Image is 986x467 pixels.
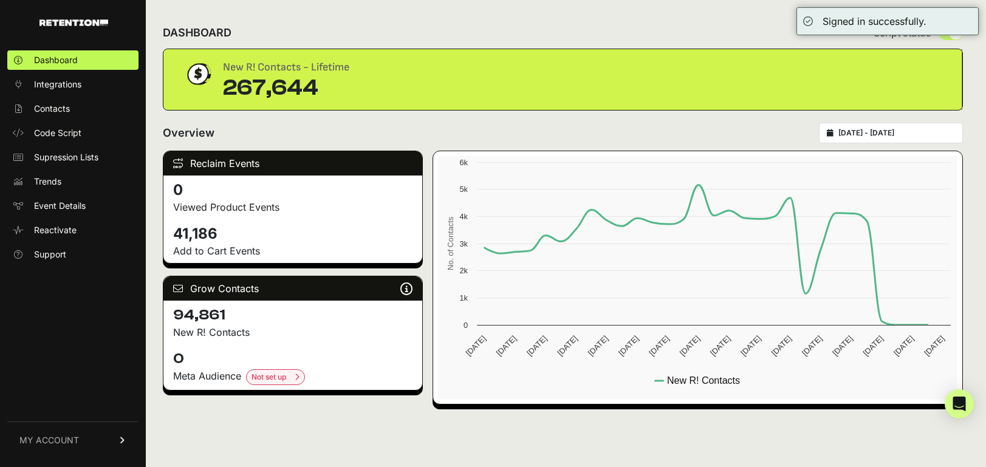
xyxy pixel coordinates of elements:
[163,276,422,301] div: Grow Contacts
[173,325,413,339] p: New R! Contacts
[460,293,468,302] text: 1k
[7,421,139,458] a: MY ACCOUNT
[223,76,349,100] div: 267,644
[163,151,422,176] div: Reclaim Events
[460,185,468,194] text: 5k
[460,212,468,221] text: 4k
[34,151,98,163] span: Supression Lists
[648,334,671,358] text: [DATE]
[556,334,580,358] text: [DATE]
[173,369,413,385] div: Meta Audience
[7,75,139,94] a: Integrations
[7,99,139,118] a: Contacts
[34,176,61,188] span: Trends
[34,248,66,261] span: Support
[173,305,413,325] h4: 94,861
[173,244,413,258] p: Add to Cart Events
[495,334,518,358] text: [DATE]
[739,334,763,358] text: [DATE]
[831,334,855,358] text: [DATE]
[34,200,86,212] span: Event Details
[447,217,456,270] text: No. of Contacts
[464,321,468,330] text: 0
[923,334,947,358] text: [DATE]
[34,54,78,66] span: Dashboard
[173,200,413,214] p: Viewed Product Events
[525,334,549,358] text: [DATE]
[19,434,79,446] span: MY ACCOUNT
[7,148,139,167] a: Supression Lists
[163,24,231,41] h2: DASHBOARD
[586,334,610,358] text: [DATE]
[464,334,488,358] text: [DATE]
[7,196,139,216] a: Event Details
[223,59,349,76] div: New R! Contacts - Lifetime
[667,375,740,386] text: New R! Contacts
[34,127,81,139] span: Code Script
[7,220,139,240] a: Reactivate
[460,239,468,248] text: 3k
[7,50,139,70] a: Dashboard
[7,172,139,191] a: Trends
[34,103,70,115] span: Contacts
[163,124,214,141] h2: Overview
[34,224,77,236] span: Reactivate
[39,19,108,26] img: Retention.com
[945,389,974,418] div: Open Intercom Messenger
[892,334,916,358] text: [DATE]
[173,224,413,244] h4: 41,186
[770,334,793,358] text: [DATE]
[7,123,139,143] a: Code Script
[460,266,468,275] text: 2k
[678,334,702,358] text: [DATE]
[861,334,885,358] text: [DATE]
[7,245,139,264] a: Support
[183,59,213,89] img: dollar-coin-05c43ed7efb7bc0c12610022525b4bbbb207c7efeef5aecc26f025e68dcafac9.png
[460,158,468,167] text: 6k
[173,349,413,369] h4: 0
[823,14,926,29] div: Signed in successfully.
[173,180,413,200] h4: 0
[617,334,640,358] text: [DATE]
[708,334,732,358] text: [DATE]
[800,334,824,358] text: [DATE]
[34,78,81,90] span: Integrations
